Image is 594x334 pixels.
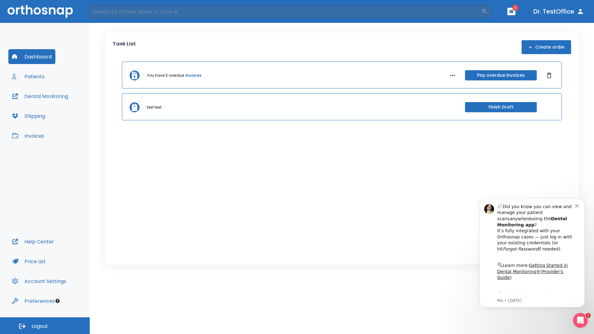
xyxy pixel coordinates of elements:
[512,5,519,11] span: 1
[522,40,571,54] button: Create order
[8,293,58,308] button: Preferences
[8,254,49,269] button: Price List
[8,69,48,84] button: Patients
[27,97,105,129] div: Download the app: | ​ Let us know if you need help getting started!
[8,234,58,249] button: Help Center
[88,5,481,18] input: Search by Patient Name or Case #
[185,73,201,78] a: invoices
[113,40,136,54] p: Task List
[147,105,161,110] p: test test
[8,109,49,123] button: Shipping
[105,10,110,15] button: Dismiss notification
[32,323,48,330] span: Logout
[544,71,554,80] button: Dismiss
[470,193,594,311] iframe: Intercom notifications message
[7,5,73,18] img: Orthosnap
[27,105,105,110] p: Message from Ma, sent 7w ago
[55,298,60,304] div: Tooltip anchor
[586,313,591,318] span: 1
[8,128,48,143] button: Invoices
[8,89,72,104] button: Dental Monitoring
[465,102,537,112] button: Finish Draft
[8,274,70,289] button: Account Settings
[531,6,587,17] button: Dr. TestOffice
[465,70,537,80] button: Pay overdue invoices
[27,99,82,110] a: App Store
[573,313,588,328] iframe: Intercom live chat
[8,49,55,64] button: Dashboard
[147,73,184,78] p: You have 3 overdue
